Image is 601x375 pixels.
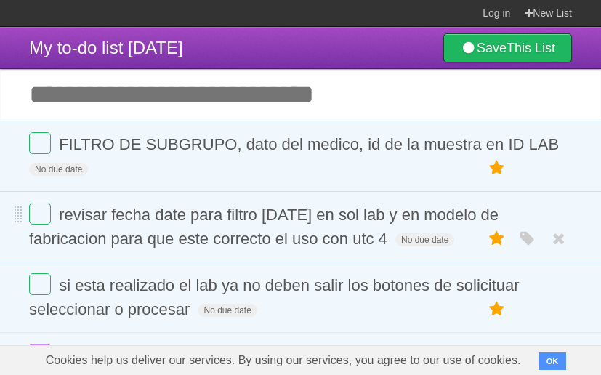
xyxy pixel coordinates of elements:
[29,273,51,295] label: Done
[483,227,511,251] label: Star task
[443,33,572,62] a: SaveThis List
[198,304,257,317] span: No due date
[29,203,51,225] label: Done
[29,344,51,366] label: Done
[29,163,88,176] span: No due date
[29,132,51,154] label: Done
[29,38,183,57] span: My to-do list [DATE]
[31,346,536,375] span: Cookies help us deliver our services. By using our services, you agree to our use of cookies.
[59,135,562,153] span: FILTRO DE SUBGRUPO, dato del medico, id de la muestra en ID LAB
[395,233,454,246] span: No due date
[29,276,520,318] span: si esta realizado el lab ya no deben salir los botones de solicituar seleccionar o procesar
[483,344,511,368] label: Star task
[483,156,511,180] label: Star task
[507,41,555,55] b: This List
[483,297,511,321] label: Star task
[539,352,567,370] button: OK
[29,206,499,248] span: revisar fecha date para filtro [DATE] en sol lab y en modelo de fabricacion para que este correct...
